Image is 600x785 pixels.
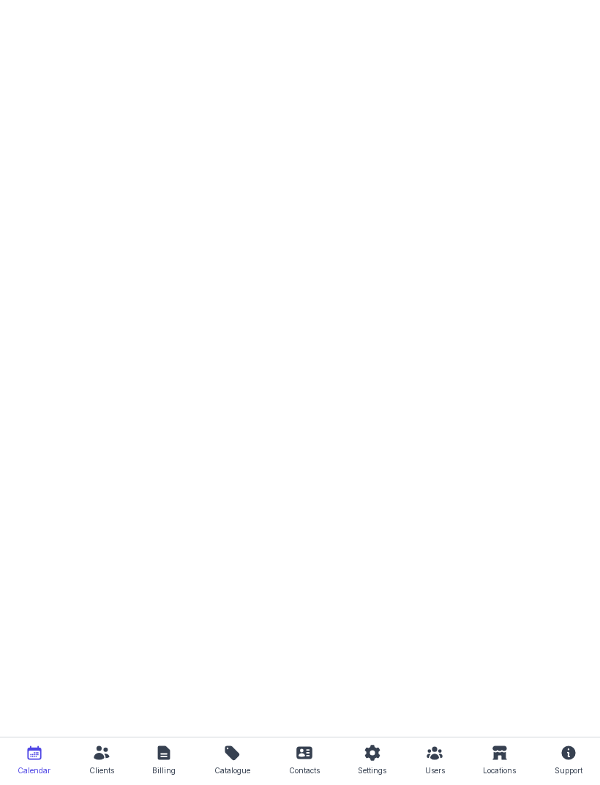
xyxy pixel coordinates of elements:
[358,762,386,779] div: Settings
[289,762,320,779] div: Contacts
[425,762,445,779] div: Users
[555,762,582,779] div: Support
[214,762,250,779] div: Catalogue
[89,762,114,779] div: Clients
[152,762,176,779] div: Billing
[18,762,50,779] div: Calendar
[483,762,516,779] div: Locations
